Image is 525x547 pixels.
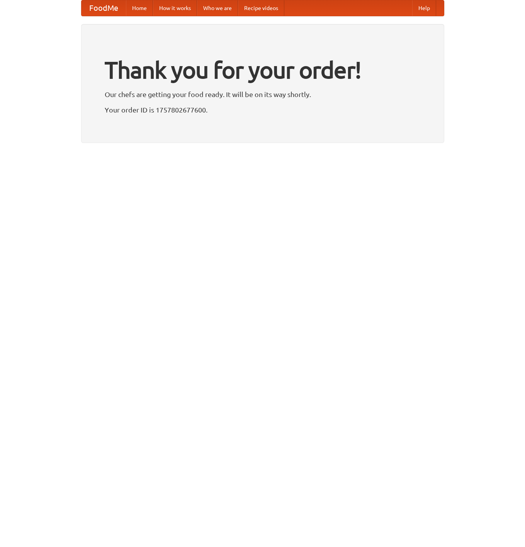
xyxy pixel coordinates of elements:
h1: Thank you for your order! [105,51,421,89]
a: Home [126,0,153,16]
a: Recipe videos [238,0,284,16]
p: Your order ID is 1757802677600. [105,104,421,116]
a: Help [412,0,436,16]
a: Who we are [197,0,238,16]
a: How it works [153,0,197,16]
a: FoodMe [82,0,126,16]
p: Our chefs are getting your food ready. It will be on its way shortly. [105,89,421,100]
